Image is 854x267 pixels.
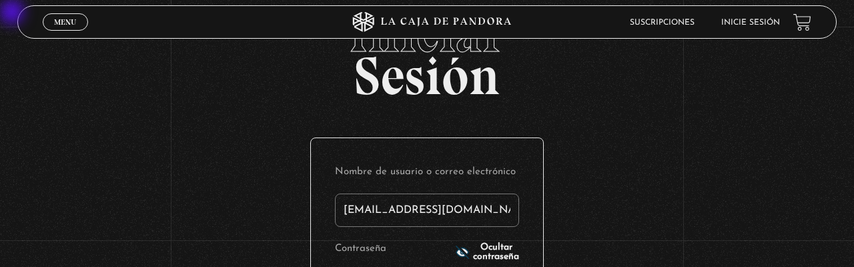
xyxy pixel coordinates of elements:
[456,243,519,262] button: Ocultar contraseña
[54,18,76,26] span: Menu
[721,19,780,27] a: Inicie sesión
[50,29,81,39] span: Cerrar
[335,162,519,183] label: Nombre de usuario o correo electrónico
[630,19,695,27] a: Suscripciones
[335,239,452,260] label: Contraseña
[793,13,811,31] a: View your shopping cart
[17,7,837,92] h2: Sesión
[17,7,837,60] span: Iniciar
[473,243,519,262] span: Ocultar contraseña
